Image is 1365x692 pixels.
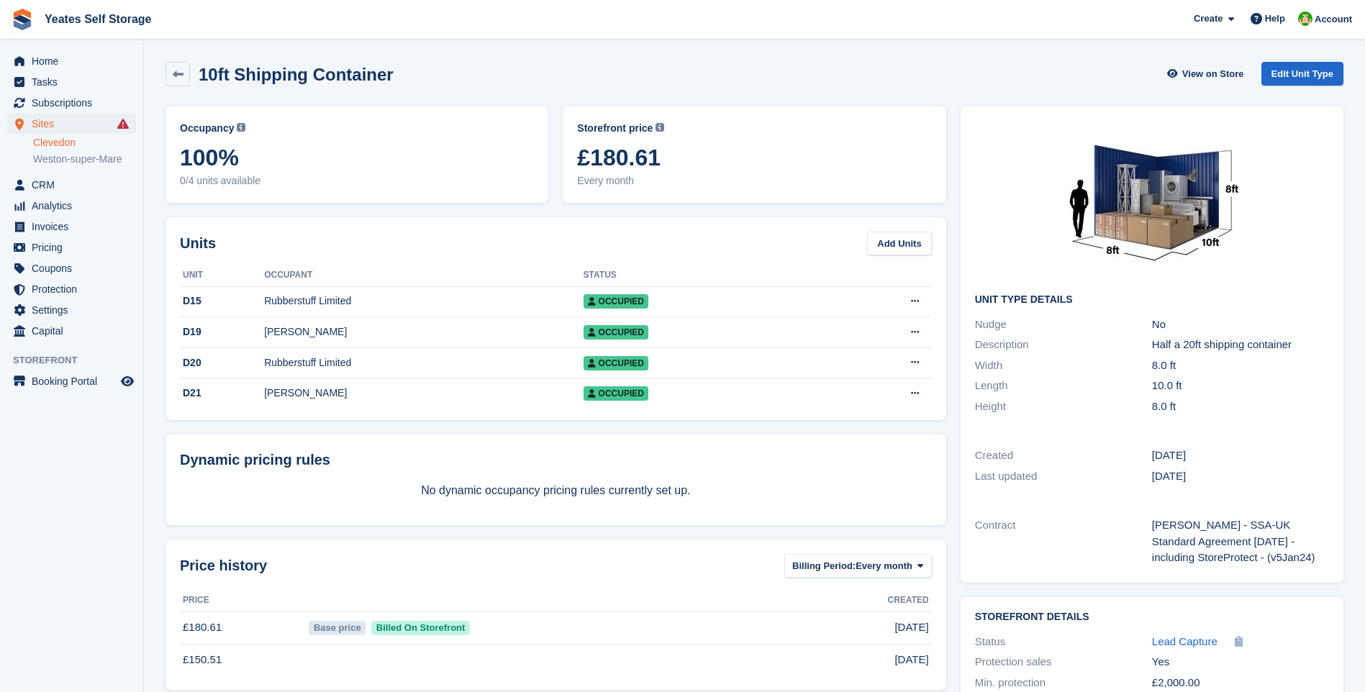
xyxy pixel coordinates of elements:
img: icon-info-grey-7440780725fd019a000dd9b08b2336e03edf1995a4989e88bcd33f0948082b44.svg [237,123,245,132]
span: Price history [180,555,267,576]
td: £150.51 [180,644,306,675]
span: Base price [309,621,366,635]
div: [PERSON_NAME] - SSA-UK Standard Agreement [DATE] - including StoreProtect - (v5Jan24) [1152,517,1329,566]
a: Add Units [867,232,931,255]
th: Price [180,589,306,612]
span: Occupied [584,294,648,309]
div: Protection sales [975,654,1152,670]
span: Booking Portal [32,371,118,391]
div: Width [975,358,1152,374]
div: Rubberstuff Limited [264,293,583,309]
span: Created [888,593,929,606]
div: Description [975,337,1152,353]
img: 10-ft-container.jpg [1044,121,1260,283]
span: Settings [32,300,118,320]
div: Height [975,399,1152,415]
span: Pricing [32,237,118,258]
span: Home [32,51,118,71]
span: CRM [32,175,118,195]
span: Capital [32,321,118,341]
a: menu [7,93,136,113]
div: D19 [180,324,264,340]
div: D15 [180,293,264,309]
span: 100% [180,145,534,170]
a: Weston-super-Mare [33,152,136,166]
span: Every month [856,559,912,573]
span: Occupied [584,325,648,340]
span: Subscriptions [32,93,118,113]
div: D20 [180,355,264,370]
div: D21 [180,386,264,401]
span: 0/4 units available [180,173,534,188]
span: Every month [577,173,931,188]
div: 8.0 ft [1152,358,1329,374]
h2: 10ft Shipping Container [199,65,394,84]
a: Yeates Self Storage [39,7,158,31]
span: Coupons [32,258,118,278]
span: Tasks [32,72,118,92]
a: View on Store [1166,62,1250,86]
a: menu [7,72,136,92]
span: Analytics [32,196,118,216]
a: menu [7,258,136,278]
span: Account [1315,12,1352,27]
div: Length [975,378,1152,394]
span: Billed On Storefront [371,621,470,635]
span: Create [1194,12,1223,26]
div: Dynamic pricing rules [180,449,932,470]
div: 8.0 ft [1152,399,1329,415]
span: View on Store [1182,67,1244,81]
button: Billing Period: Every month [784,554,932,578]
a: Clevedon [33,136,136,150]
div: [PERSON_NAME] [264,386,583,401]
td: £180.61 [180,611,306,644]
div: Half a 20ft shipping container [1152,337,1329,353]
img: icon-info-grey-7440780725fd019a000dd9b08b2336e03edf1995a4989e88bcd33f0948082b44.svg [656,123,664,132]
div: [DATE] [1152,468,1329,485]
a: menu [7,279,136,299]
a: Lead Capture [1152,634,1217,650]
div: Yes [1152,654,1329,670]
img: Angela Field [1298,12,1312,26]
span: Billing Period: [792,559,856,573]
div: £2,000.00 [1152,675,1329,691]
h2: Unit Type details [975,294,1329,306]
div: Min. protection [975,675,1152,691]
div: [DATE] [1152,447,1329,464]
span: Occupancy [180,121,234,136]
th: Occupant [264,264,583,287]
a: menu [7,51,136,71]
div: Rubberstuff Limited [264,355,583,370]
a: menu [7,321,136,341]
span: Occupied [584,356,648,370]
th: Status [584,264,822,287]
h2: Units [180,232,216,254]
a: Preview store [119,373,136,390]
span: Storefront price [577,121,653,136]
div: Created [975,447,1152,464]
h2: Storefront Details [975,611,1329,623]
span: Sites [32,114,118,134]
div: Contract [975,517,1152,566]
p: No dynamic occupancy pricing rules currently set up. [180,482,932,499]
img: stora-icon-8386f47178a22dfd0bd8f6a31ec36ba5ce8667c1dd55bd0f319d3a0aa187defe.svg [12,9,33,30]
span: Invoices [32,217,118,237]
span: Protection [32,279,118,299]
span: Lead Capture [1152,635,1217,647]
div: Last updated [975,468,1152,485]
div: No [1152,317,1329,333]
a: menu [7,300,136,320]
span: Help [1265,12,1285,26]
span: [DATE] [894,619,928,636]
a: menu [7,175,136,195]
a: menu [7,196,136,216]
span: Storefront [13,353,143,368]
a: menu [7,114,136,134]
div: Nudge [975,317,1152,333]
span: Occupied [584,386,648,401]
a: menu [7,371,136,391]
div: 10.0 ft [1152,378,1329,394]
span: £180.61 [577,145,931,170]
span: [DATE] [894,652,928,668]
a: Edit Unit Type [1261,62,1343,86]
